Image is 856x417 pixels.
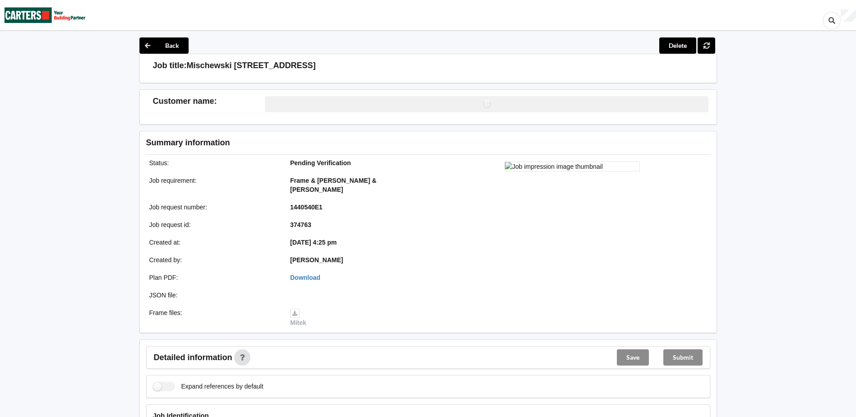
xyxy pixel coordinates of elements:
[146,138,566,148] h3: Summary information
[841,9,856,22] div: User Profile
[290,239,337,246] b: [DATE] 4:25 pm
[143,308,284,327] div: Frame files :
[143,176,284,194] div: Job requirement :
[139,37,189,54] button: Back
[143,203,284,212] div: Job request number :
[504,162,640,171] img: Job impression image thumbnail
[187,60,316,71] h3: Mischewski [STREET_ADDRESS]
[290,204,323,211] b: 1440540E1
[659,37,696,54] button: Delete
[154,353,232,361] span: Detailed information
[143,220,284,229] div: Job request id :
[143,255,284,264] div: Created by :
[5,0,86,30] img: Carters
[143,291,284,300] div: JSON file :
[290,159,351,167] b: Pending Verification
[153,382,264,391] label: Expand references by default
[290,274,320,281] a: Download
[153,96,265,107] h3: Customer name :
[290,309,306,326] a: Mitek
[143,273,284,282] div: Plan PDF :
[290,177,376,193] b: Frame & [PERSON_NAME] & [PERSON_NAME]
[290,221,311,228] b: 374763
[290,256,343,264] b: [PERSON_NAME]
[143,158,284,167] div: Status :
[143,238,284,247] div: Created at :
[153,60,187,71] h3: Job title:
